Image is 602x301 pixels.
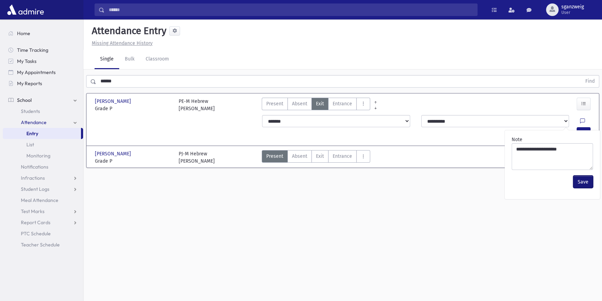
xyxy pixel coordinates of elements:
[21,108,40,114] span: Students
[105,3,477,16] input: Search
[3,206,83,217] a: Test Marks
[95,150,132,157] span: [PERSON_NAME]
[3,172,83,184] a: Infractions
[17,30,30,36] span: Home
[92,40,153,46] u: Missing Attendance History
[3,56,83,67] a: My Tasks
[581,75,599,87] button: Find
[262,98,370,112] div: AttTypes
[561,4,584,10] span: sganzweig
[3,44,83,56] a: Time Tracking
[316,100,324,107] span: Exit
[3,195,83,206] a: Meal Attendance
[21,242,60,248] span: Teacher Schedule
[333,153,352,160] span: Entrance
[119,50,140,69] a: Bulk
[17,58,36,64] span: My Tasks
[3,106,83,117] a: Students
[333,100,352,107] span: Entrance
[292,100,307,107] span: Absent
[26,153,50,159] span: Monitoring
[3,28,83,39] a: Home
[21,208,44,214] span: Test Marks
[179,150,215,165] div: PJ-M Hebrew [PERSON_NAME]
[89,25,166,37] h5: Attendance Entry
[179,98,215,112] div: PE-M Hebrew [PERSON_NAME]
[3,117,83,128] a: Attendance
[3,67,83,78] a: My Appointments
[21,119,47,125] span: Attendance
[512,136,522,143] label: Note
[3,161,83,172] a: Notifications
[21,219,50,226] span: Report Cards
[95,50,119,69] a: Single
[3,139,83,150] a: List
[3,78,83,89] a: My Reports
[21,230,51,237] span: PTC Schedule
[17,80,42,87] span: My Reports
[3,128,81,139] a: Entry
[95,98,132,105] span: [PERSON_NAME]
[3,184,83,195] a: Student Logs
[17,97,32,103] span: School
[292,153,307,160] span: Absent
[266,100,283,107] span: Present
[17,47,48,53] span: Time Tracking
[89,40,153,46] a: Missing Attendance History
[3,228,83,239] a: PTC Schedule
[266,153,283,160] span: Present
[3,217,83,228] a: Report Cards
[26,141,34,148] span: List
[95,157,172,165] span: Grade P
[316,153,324,160] span: Exit
[3,150,83,161] a: Monitoring
[21,175,45,181] span: Infractions
[140,50,174,69] a: Classroom
[3,95,83,106] a: School
[26,130,38,137] span: Entry
[21,197,58,203] span: Meal Attendance
[561,10,584,15] span: User
[6,3,46,17] img: AdmirePro
[17,69,56,75] span: My Appointments
[21,186,49,192] span: Student Logs
[573,176,593,188] button: Save
[262,150,370,165] div: AttTypes
[95,105,172,112] span: Grade P
[21,164,48,170] span: Notifications
[3,239,83,250] a: Teacher Schedule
